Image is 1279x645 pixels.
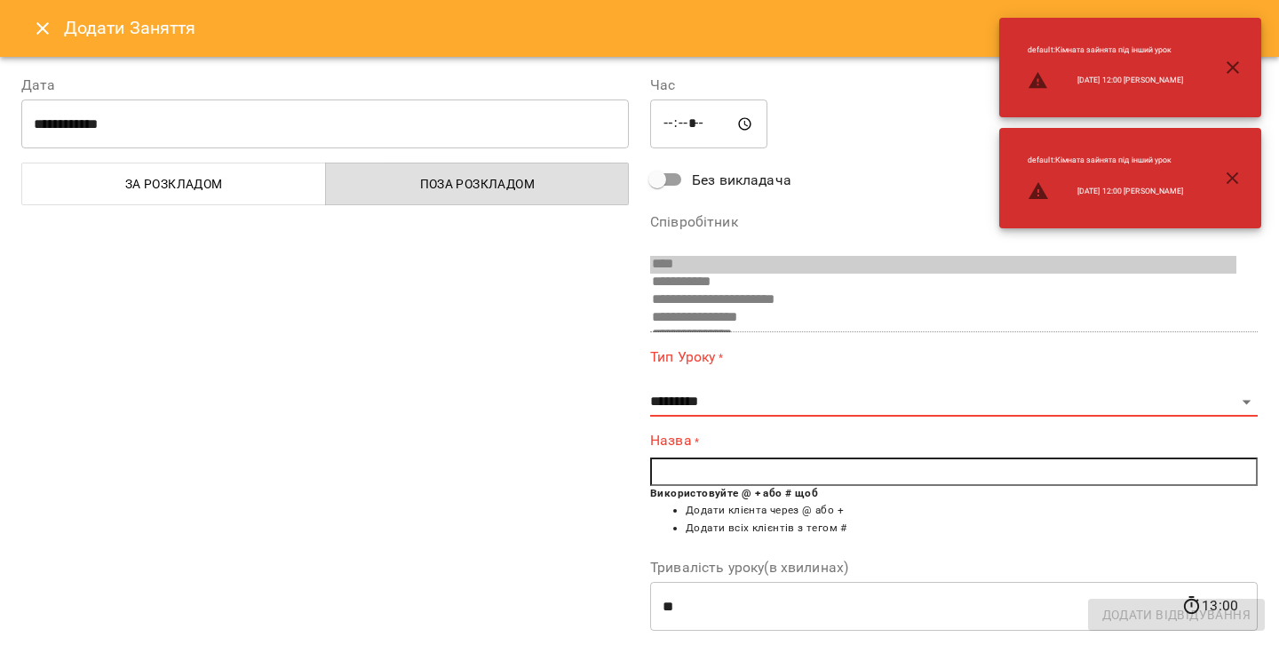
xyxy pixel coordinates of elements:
[337,173,619,195] span: Поза розкладом
[650,78,1258,92] label: Час
[650,215,1258,229] label: Співробітник
[1013,173,1197,209] li: [DATE] 12:00 [PERSON_NAME]
[650,561,1258,575] label: Тривалість уроку(в хвилинах)
[650,431,1258,451] label: Назва
[686,502,1258,520] li: Додати клієнта через @ або +
[21,78,629,92] label: Дата
[21,7,64,50] button: Close
[686,520,1258,537] li: Додати всіх клієнтів з тегом #
[692,170,791,191] span: Без викладача
[1013,37,1197,63] li: default : Кімната зайнята під інший урок
[64,14,1258,42] h6: Додати Заняття
[650,487,818,499] b: Використовуйте @ + або # щоб
[650,346,1258,367] label: Тип Уроку
[33,173,315,195] span: За розкладом
[21,163,326,205] button: За розкладом
[1013,63,1197,99] li: [DATE] 12:00 [PERSON_NAME]
[325,163,630,205] button: Поза розкладом
[1013,147,1197,173] li: default : Кімната зайнята під інший урок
